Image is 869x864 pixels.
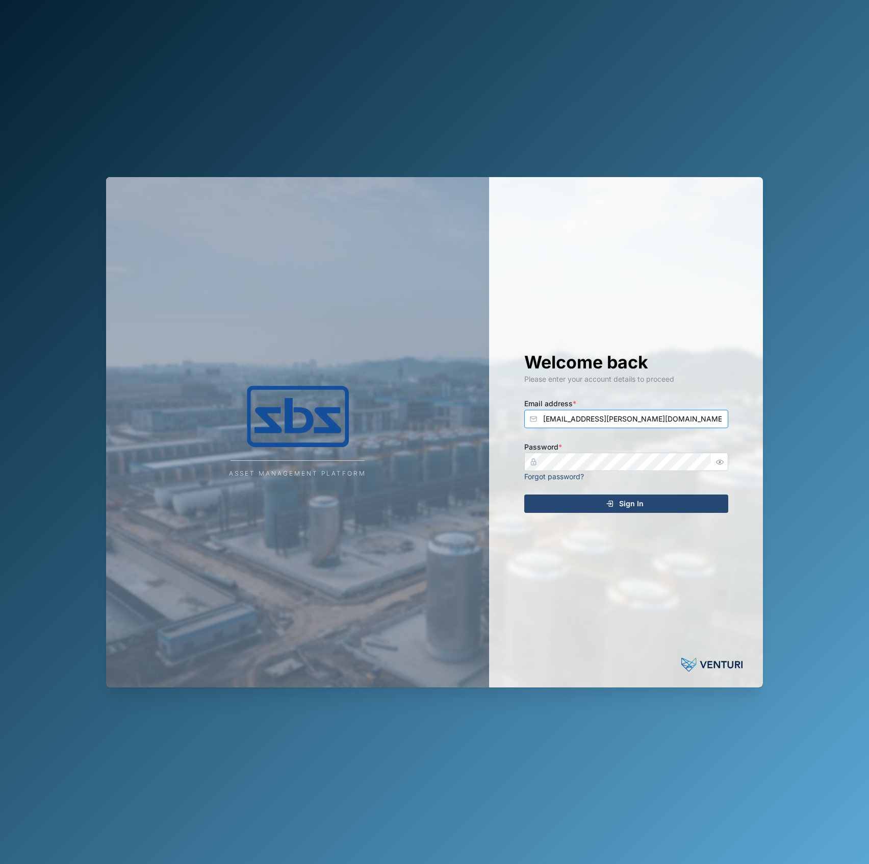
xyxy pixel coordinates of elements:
label: Password [524,441,562,453]
div: Asset Management Platform [229,469,366,479]
img: Powered by: Venturi [681,655,743,675]
input: Enter your email [524,410,728,428]
div: Please enter your account details to proceed [524,374,728,385]
a: Forgot password? [524,472,584,481]
h1: Welcome back [524,351,728,374]
label: Email address [524,398,576,409]
button: Sign In [524,495,728,513]
img: Company Logo [196,386,400,447]
span: Sign In [619,495,644,512]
